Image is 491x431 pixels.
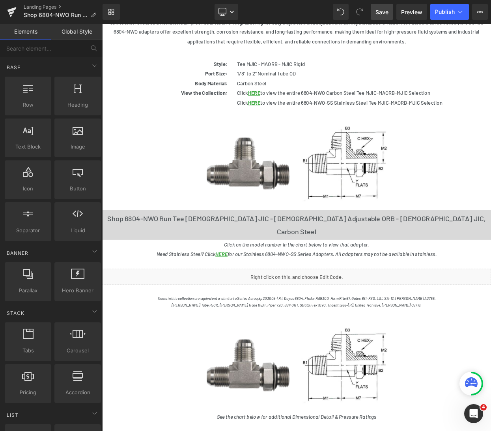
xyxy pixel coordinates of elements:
a: Landing Pages [24,4,103,10]
span: Parallax [7,286,49,295]
span: Shop 6804-NWO Run Tee [DEMOGRAPHIC_DATA] JIC - [DEMOGRAPHIC_DATA] Adjustable ORB - [DEMOGRAPHIC_D... [24,12,88,18]
i: Click on the model number in the chart below to view that adapter. [150,267,328,275]
a: HERE [139,279,154,286]
span: Text Block [7,143,49,151]
span: Image [57,143,99,151]
a: HERE [179,93,194,100]
a: Global Style [51,24,103,40]
span: Banner [6,249,29,257]
button: More [472,4,488,20]
span: Save [375,8,388,16]
a: Preview [396,4,427,20]
b: Port Size: [126,57,154,65]
div: 1/8" to 2" Nominal Tube OD [166,55,469,67]
span: Button [57,184,99,193]
span: Publish [435,9,455,15]
strong: Style: [137,45,154,53]
span: List [6,411,19,419]
i: Items in this collection are equivalent or similar to Series Aeroquip 203005-[R], Dayco 6804, Flo... [68,334,409,348]
h1: Tee MJIC - MAORB - MJIC Rigid [166,43,469,55]
span: Pricing [7,388,49,397]
span: Hero Banner [57,286,99,295]
button: Redo [352,4,368,20]
a: HERE [179,81,194,88]
span: Preview [401,8,422,16]
span: Separator [7,226,49,235]
span: Liquid [57,226,99,235]
span: Tabs [7,346,49,355]
i: Need Stainless Steel? Click for our Stainless 6804-NWO-SS Series Adapters. All adapters may not b... [67,279,411,286]
span: Base [6,64,21,71]
h1: Click to view the entire 6804-NWO-SS Stainless Steel Tee MJIC-MAORB-MJIC Selection [166,91,469,103]
h1: Carbon Steel [166,67,469,79]
span: Icon [7,184,49,193]
h1: Click to view the entire 6804-NWO Carbon Steel Tee MJIC-MAORB-MJIC Selection [166,79,469,91]
span: Accordion [57,388,99,397]
strong: View the Collection: [97,81,154,88]
a: New Library [103,4,120,20]
span: Heading [57,101,99,109]
span: Stack [6,309,25,317]
button: Publish [430,4,469,20]
span: 4 [480,404,487,410]
span: Row [7,101,49,109]
b: Body Material: [114,69,154,77]
iframe: Intercom live chat [464,404,483,423]
button: Undo [333,4,349,20]
span: Carousel [57,346,99,355]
